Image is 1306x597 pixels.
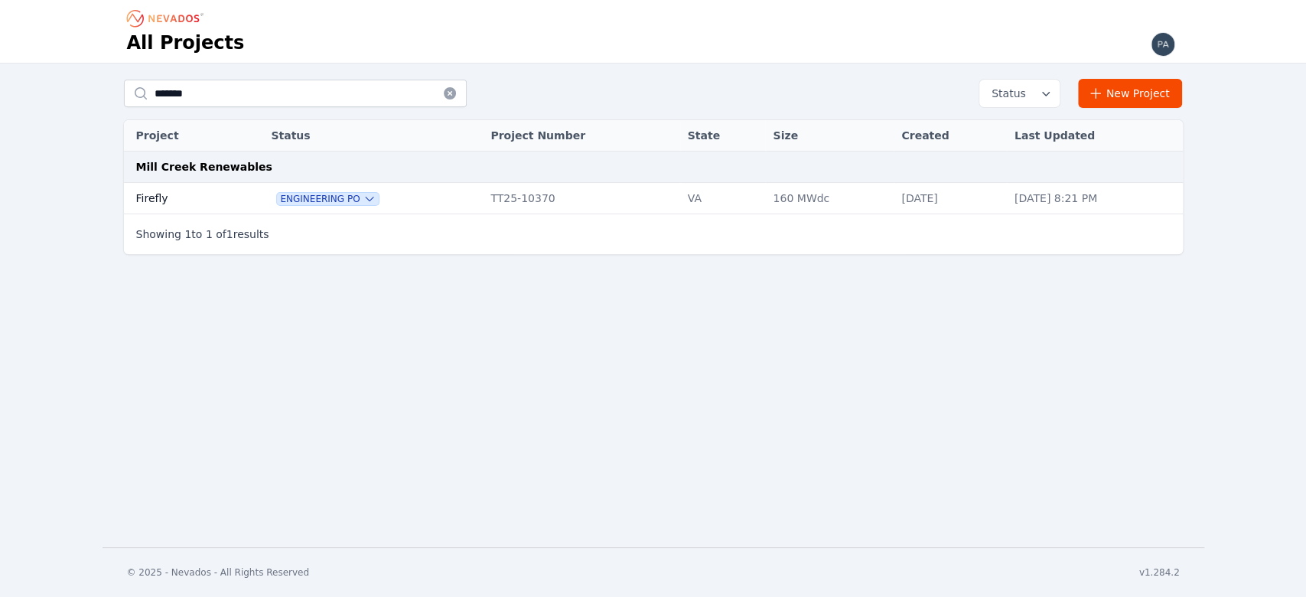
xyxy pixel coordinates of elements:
img: paul.mcmillan@nevados.solar [1151,32,1175,57]
a: New Project [1078,79,1183,108]
div: v1.284.2 [1139,566,1180,579]
th: State [680,120,766,152]
button: Engineering PO [277,193,378,205]
td: [DATE] [894,183,1007,214]
td: Firefly [124,183,236,214]
button: Status [979,80,1060,107]
td: [DATE] 8:21 PM [1007,183,1183,214]
td: TT25-10370 [483,183,679,214]
span: 1 [226,228,233,240]
p: Showing to of results [136,227,269,242]
span: 1 [184,228,191,240]
th: Size [765,120,894,152]
td: Mill Creek Renewables [124,152,1183,183]
th: Project [124,120,236,152]
th: Status [263,120,483,152]
span: 1 [206,228,213,240]
tr: FireflyEngineering POTT25-10370VA160 MWdc[DATE][DATE] 8:21 PM [124,183,1183,214]
nav: Breadcrumb [127,6,208,31]
span: Status [985,86,1026,101]
h1: All Projects [127,31,245,55]
th: Project Number [483,120,679,152]
td: 160 MWdc [765,183,894,214]
div: © 2025 - Nevados - All Rights Reserved [127,566,310,579]
th: Last Updated [1007,120,1183,152]
th: Created [894,120,1007,152]
td: VA [680,183,766,214]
